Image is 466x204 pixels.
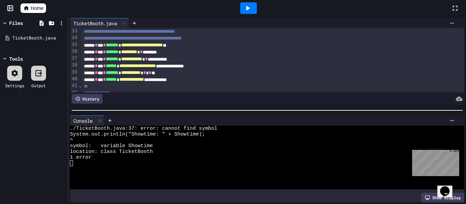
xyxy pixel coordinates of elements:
[72,94,103,104] div: History
[70,131,205,137] span: System.out.println("Showtime: " + Showtime);
[421,193,464,202] div: Show display
[70,137,73,143] span: ^
[70,48,78,55] div: 36
[78,83,82,88] span: Fold line
[70,155,91,160] span: 1 error
[70,89,78,96] div: 42
[9,19,23,27] div: Files
[70,20,120,27] div: TicketBooth.java
[70,69,78,76] div: 39
[437,177,459,197] iframe: chat widget
[31,82,46,89] div: Output
[409,147,459,176] iframe: chat widget
[5,82,24,89] div: Settings
[31,5,43,12] span: Home
[70,41,78,48] div: 35
[70,62,78,68] div: 38
[12,35,65,42] div: TicketBooth.java
[70,149,153,155] span: location: class TicketBooth
[70,117,96,124] div: Console
[70,76,78,82] div: 40
[9,55,23,62] div: Tools
[70,82,78,89] div: 41
[70,55,78,62] div: 37
[20,3,46,13] a: Home
[70,34,78,41] div: 34
[70,126,217,131] span: ./TicketBooth.java:37: error: cannot find symbol
[70,28,78,34] div: 33
[3,3,47,43] div: Chat with us now!Close
[70,143,153,149] span: symbol: variable Showtime
[70,18,129,28] div: TicketBooth.java
[70,115,104,126] div: Console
